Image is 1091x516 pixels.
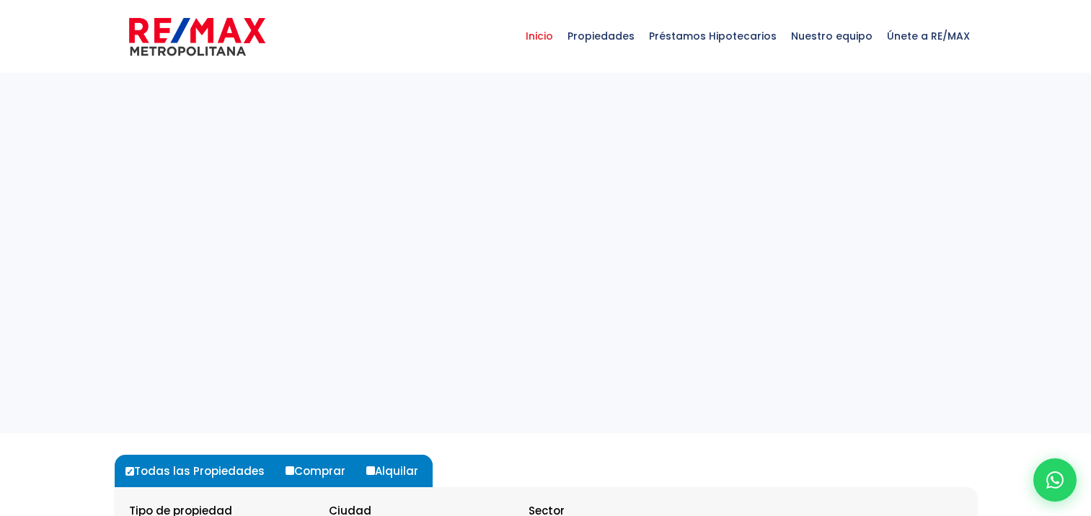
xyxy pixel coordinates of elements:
span: Propiedades [560,14,642,58]
label: Todas las Propiedades [122,455,279,487]
span: Préstamos Hipotecarios [642,14,784,58]
input: Comprar [286,466,294,475]
input: Todas las Propiedades [125,467,134,476]
label: Alquilar [363,455,433,487]
input: Alquilar [366,466,375,475]
span: Nuestro equipo [784,14,880,58]
span: Inicio [518,14,560,58]
label: Comprar [282,455,360,487]
img: remax-metropolitana-logo [129,15,265,58]
span: Únete a RE/MAX [880,14,977,58]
